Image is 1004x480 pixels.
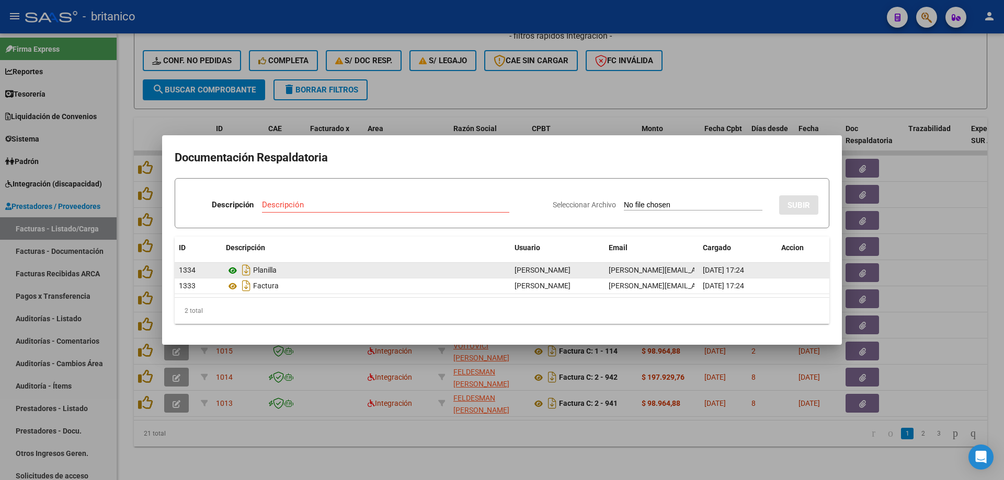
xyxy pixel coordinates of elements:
[515,243,540,252] span: Usuario
[777,237,829,259] datatable-header-cell: Accion
[179,243,186,252] span: ID
[212,199,254,211] p: Descripción
[239,262,253,278] i: Descargar documento
[222,237,510,259] datatable-header-cell: Descripción
[609,266,781,274] span: [PERSON_NAME][EMAIL_ADDRESS][DOMAIN_NAME]
[703,243,731,252] span: Cargado
[703,282,744,290] span: [DATE] 17:24
[515,282,571,290] span: [PERSON_NAME]
[175,148,829,168] h2: Documentación Respaldatoria
[510,237,604,259] datatable-header-cell: Usuario
[553,201,616,209] span: Seleccionar Archivo
[604,237,699,259] datatable-header-cell: Email
[179,282,196,290] span: 1333
[703,266,744,274] span: [DATE] 17:24
[968,444,994,470] div: Open Intercom Messenger
[226,277,506,294] div: Factura
[179,266,196,274] span: 1334
[699,237,777,259] datatable-header-cell: Cargado
[239,277,253,294] i: Descargar documento
[226,243,265,252] span: Descripción
[609,282,781,290] span: [PERSON_NAME][EMAIL_ADDRESS][DOMAIN_NAME]
[781,243,804,252] span: Accion
[609,243,627,252] span: Email
[779,195,818,215] button: SUBIR
[175,298,829,324] div: 2 total
[226,262,506,278] div: Planilla
[515,266,571,274] span: [PERSON_NAME]
[175,237,222,259] datatable-header-cell: ID
[788,201,810,210] span: SUBIR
